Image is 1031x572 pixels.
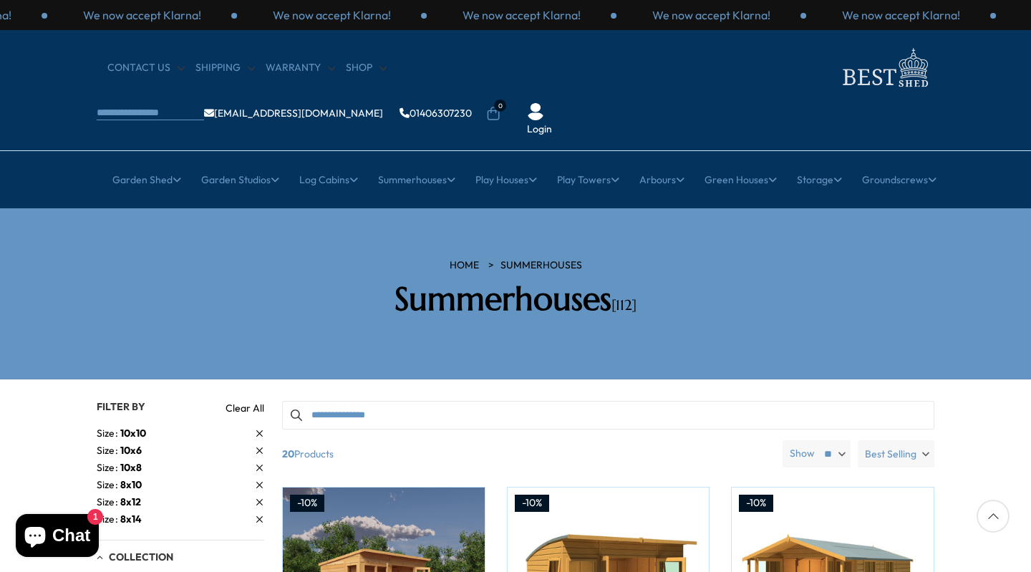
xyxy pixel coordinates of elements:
p: We now accept Klarna! [652,7,770,23]
a: 01406307230 [400,108,472,118]
span: Size [97,443,120,458]
p: We now accept Klarna! [273,7,391,23]
div: -10% [290,495,324,512]
span: Best Selling [865,440,916,467]
img: User Icon [527,103,544,120]
div: 2 / 3 [427,7,616,23]
span: 8x12 [120,495,141,508]
span: Filter By [97,400,145,413]
a: Summerhouses [500,258,582,273]
label: Best Selling [858,440,934,467]
span: 10x6 [120,444,142,457]
a: Garden Shed [112,162,181,198]
a: Warranty [266,61,335,75]
b: 20 [282,440,294,467]
a: Garden Studios [201,162,279,198]
span: 8x10 [120,478,142,491]
span: 10x8 [120,461,142,474]
span: Size [97,426,120,441]
a: Storage [797,162,842,198]
span: Products [276,440,777,467]
img: logo [834,44,934,91]
span: 10x10 [120,427,146,440]
a: Clear All [226,401,264,415]
div: 1 / 3 [806,7,996,23]
a: CONTACT US [107,61,185,75]
a: [EMAIL_ADDRESS][DOMAIN_NAME] [204,108,383,118]
div: -10% [739,495,773,512]
a: Login [527,122,552,137]
input: Search products [282,401,934,430]
a: Shop [346,61,387,75]
a: Shipping [195,61,255,75]
span: 0 [494,100,506,112]
a: Groundscrews [862,162,936,198]
span: Size [97,495,120,510]
span: [112] [611,296,636,314]
div: 3 / 3 [47,7,237,23]
span: Size [97,512,120,527]
a: Green Houses [705,162,777,198]
div: -10% [515,495,549,512]
p: We now accept Klarna! [83,7,201,23]
a: 0 [486,107,500,121]
div: 1 / 3 [237,7,427,23]
a: Log Cabins [299,162,358,198]
h2: Summerhouses [311,280,720,319]
a: Play Towers [557,162,619,198]
span: Collection [109,551,173,563]
p: We now accept Klarna! [463,7,581,23]
p: We now accept Klarna! [842,7,960,23]
span: Size [97,460,120,475]
a: Arbours [639,162,684,198]
div: 3 / 3 [616,7,806,23]
a: Summerhouses [378,162,455,198]
a: HOME [450,258,479,273]
span: 8x14 [120,513,142,525]
inbox-online-store-chat: Shopify online store chat [11,514,103,561]
span: Size [97,478,120,493]
label: Show [790,447,815,461]
a: Play Houses [475,162,537,198]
